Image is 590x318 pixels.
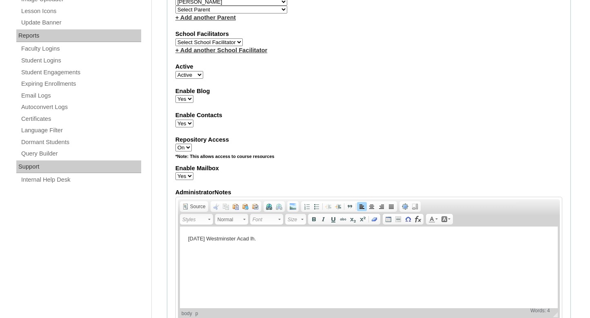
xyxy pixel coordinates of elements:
a: Table [384,215,393,224]
a: Autoconvert Logs [20,102,141,112]
label: Enable Mailbox [175,164,562,173]
label: Enable Blog [175,87,562,96]
a: Insert Horizontal Line [393,215,403,224]
a: Center [367,202,377,211]
a: Update Banner [20,18,141,28]
a: Unlink [274,202,284,211]
a: Size [285,214,306,225]
a: Student Engagements [20,67,141,78]
a: Query Builder [20,149,141,159]
a: Bold [309,215,319,224]
a: Align Right [377,202,386,211]
div: Reports [16,29,141,42]
a: Paste from Word [251,202,260,211]
a: Certificates [20,114,141,124]
a: Subscript [348,215,358,224]
a: Background Color [439,215,452,224]
a: Cut [211,202,221,211]
a: Maximize [400,202,410,211]
a: Source [181,202,207,211]
a: Decrease Indent [324,202,333,211]
a: + Add another Parent [175,14,236,21]
a: Block Quote [345,202,355,211]
a: body element [180,310,194,316]
a: Increase Indent [333,202,343,211]
a: Styles [180,214,213,225]
div: Support [16,160,141,173]
div: *Note: This allows access to course resources [175,153,562,164]
span: Size [288,215,300,225]
a: Internal Help Desk [20,175,141,185]
span: Resize [548,312,558,317]
a: Superscript [358,215,368,224]
a: Justify [386,202,396,211]
a: Text Color [427,215,439,224]
a: p element [194,310,200,316]
a: Italic [319,215,328,224]
a: Underline [328,215,338,224]
a: Font [250,214,283,225]
a: Insert/Remove Bulleted List [312,202,322,211]
a: Add Image [288,202,298,211]
a: Faculty Logins [20,44,141,54]
a: Language Filter [20,125,141,136]
span: Styles [182,215,207,225]
label: AdministratorNotes [175,188,562,197]
a: Normal [215,214,248,225]
iframe: Rich Text Editor, AdministratorNotes [180,227,558,308]
label: Active [175,62,562,71]
span: Source [189,203,206,210]
label: Repository Access [175,136,562,144]
label: Enable Contacts [175,111,562,120]
span: Words: 4 [529,307,552,314]
a: Link [264,202,274,211]
a: Remove Format [370,215,379,224]
label: School Facilitators [175,30,562,38]
a: Student Logins [20,56,141,66]
span: Font [253,215,277,225]
a: Paste [231,202,241,211]
a: Email Logs [20,91,141,101]
a: Show Blocks [410,202,420,211]
div: Statistics [529,307,552,314]
a: Insert/Remove Numbered List [302,202,312,211]
a: + Add another School Facilitator [175,47,267,53]
a: Copy [221,202,231,211]
a: Insert Special Character [403,215,413,224]
a: Dormant Students [20,137,141,147]
a: Align Left [357,202,367,211]
a: Lesson Icons [20,6,141,16]
span: Normal [217,215,242,225]
a: Paste as plain text [241,202,251,211]
a: Expiring Enrollments [20,79,141,89]
a: Insert Equation [413,215,423,224]
a: Strike Through [338,215,348,224]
